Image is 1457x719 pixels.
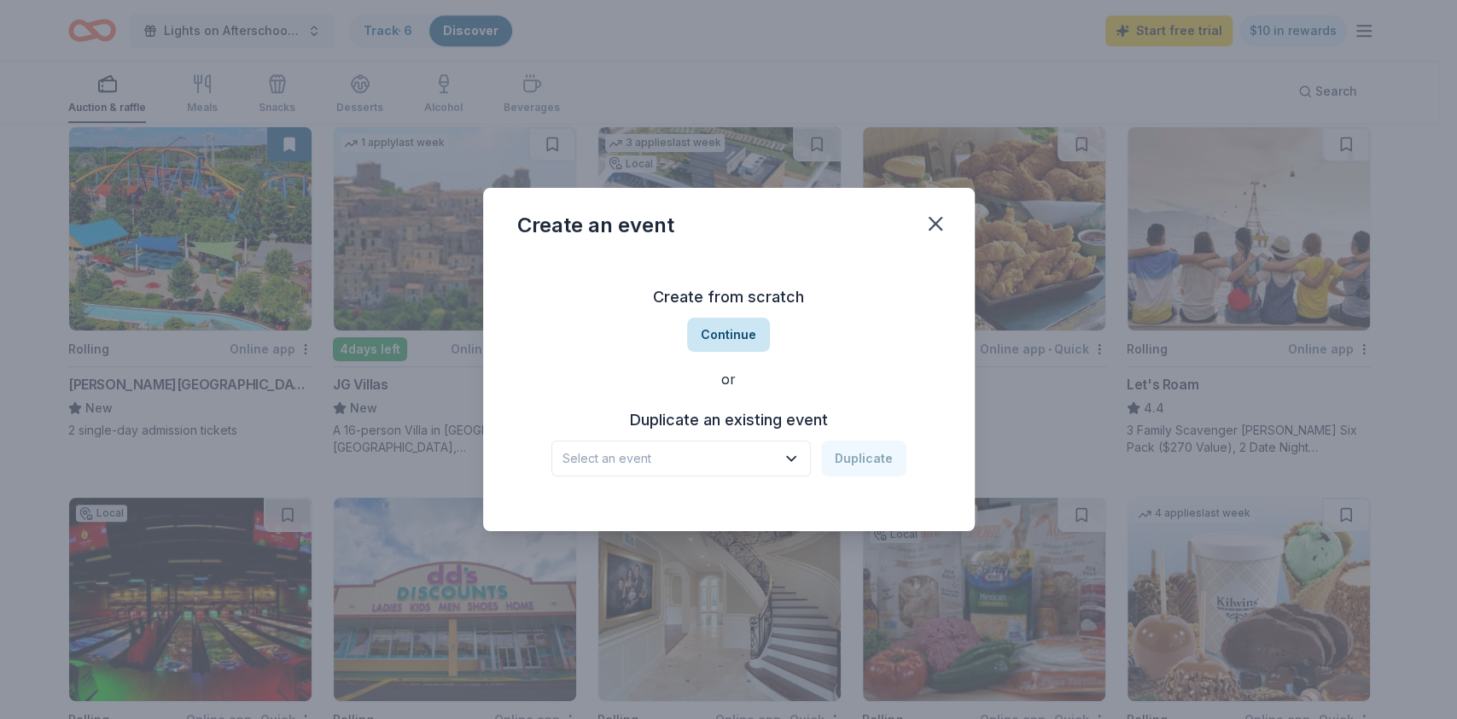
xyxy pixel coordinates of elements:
button: Select an event [551,441,811,476]
button: Continue [687,318,770,352]
div: Create an event [517,212,674,239]
div: or [517,369,941,389]
h3: Create from scratch [517,284,941,311]
h3: Duplicate an existing event [551,406,906,434]
span: Select an event [562,448,776,469]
